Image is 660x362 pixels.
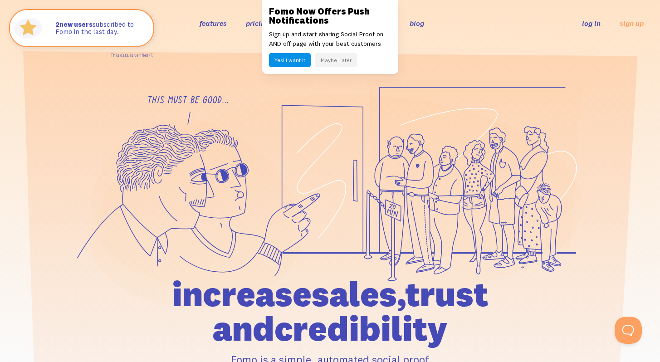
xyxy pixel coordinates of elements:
p: subscribed to Fomo in the last day. [55,21,144,36]
a: log in [582,19,601,28]
a: pricing [246,19,269,28]
h1: increase sales, trust and credibility [120,277,540,346]
a: features [200,19,227,28]
a: sign up [620,19,644,28]
p: Sign up and start sharing Social Proof on AND off page with your best customers [269,29,391,49]
span: 2 [55,21,59,29]
button: Yes! I want it [269,53,311,67]
strong: new users [55,20,93,29]
a: This data is verified ⓘ [111,53,153,58]
a: blog [410,19,424,28]
img: Fomo [12,12,44,44]
button: Maybe Later [315,53,357,67]
h3: Fomo Now Offers Push Notifications [269,7,391,25]
iframe: Help Scout Beacon - Open [615,317,642,344]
